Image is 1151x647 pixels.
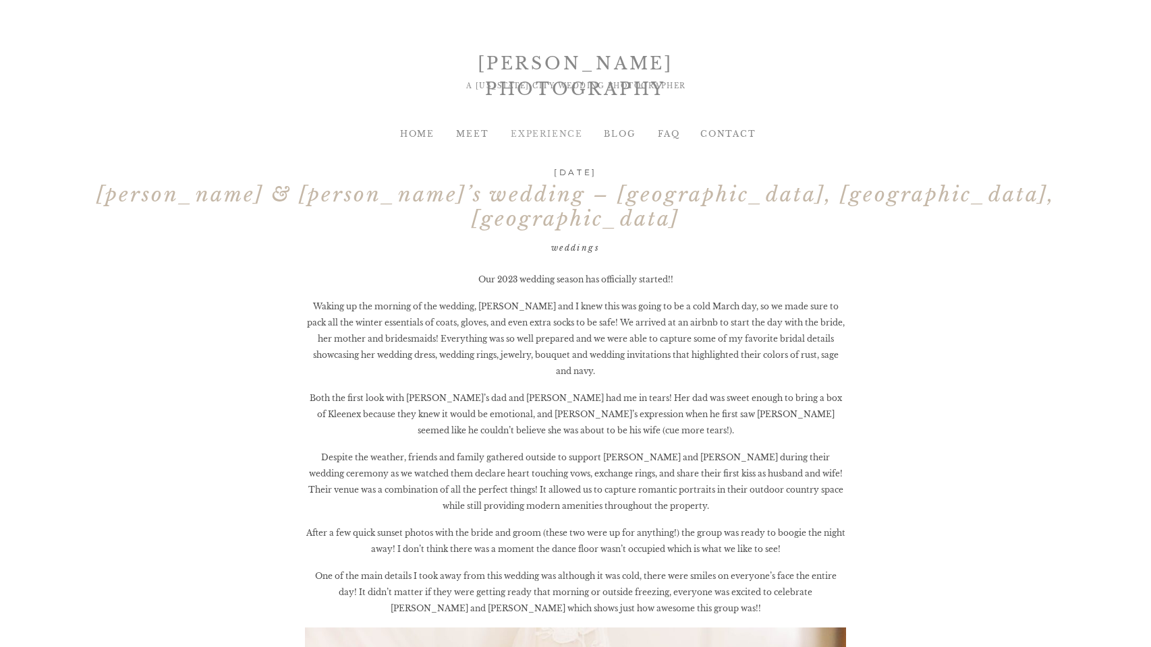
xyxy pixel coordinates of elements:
h2: [DATE] [508,168,642,177]
p: Waking up the morning of the wedding, [PERSON_NAME] and I knew this was going to be a cold March ... [305,299,846,379]
p: After a few quick sunset photos with the bride and groom (these two were up for anything!) the gr... [305,525,846,557]
p: Both the first look with [PERSON_NAME]’s dad and [PERSON_NAME] had me in tears! Her dad was sweet... [305,390,846,439]
a: FAQ [642,128,696,140]
a: MEET [445,128,500,140]
p: Our 2023 wedding season has officially started!! [305,272,846,288]
a: HOME [390,128,445,140]
a: Weddings [551,243,600,253]
p: Despite the weather, friends and family gathered outside to support [PERSON_NAME] and [PERSON_NAM... [305,450,846,514]
a: BLOG [592,128,647,140]
h2: [PERSON_NAME] & [PERSON_NAME]’s Wedding – [GEOGRAPHIC_DATA], [GEOGRAPHIC_DATA], [GEOGRAPHIC_DATA] [94,183,1057,238]
p: One of the main details I took away from this wedding was although it was cold, there were smiles... [305,568,846,617]
div: A [US_STATE] CITY WEDDING PHOTOGRAPHER [412,81,739,104]
a: Contact [700,128,755,140]
a: EXPERIENCE [511,128,565,140]
div: [PERSON_NAME] PHOTOGRAPHY [398,51,753,75]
